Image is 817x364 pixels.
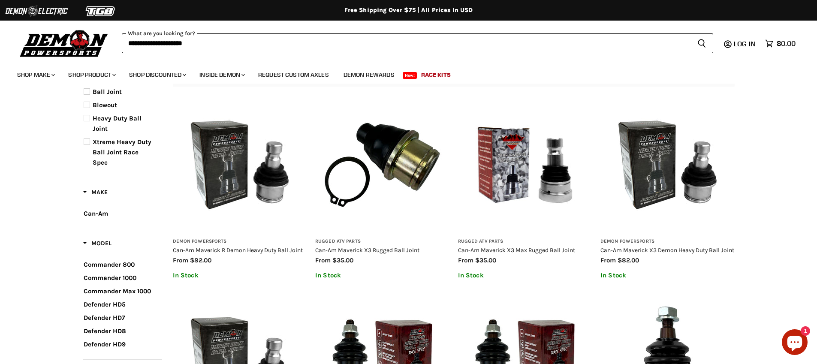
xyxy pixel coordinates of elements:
[122,33,690,53] input: Search
[173,238,307,245] h3: Demon Powersports
[93,138,151,166] span: Xtreme Heavy Duty Ball Joint Race Spec
[337,66,401,84] a: Demon Rewards
[84,261,135,268] span: Commander 800
[415,66,457,84] a: Race Kits
[618,256,639,264] span: $82.00
[93,114,142,132] span: Heavy Duty Ball Joint
[83,189,108,196] span: Make
[193,66,250,84] a: Inside Demon
[600,98,735,232] img: Can-Am Maverick X3 Demon Heavy Duty Ball Joint
[690,33,713,53] button: Search
[69,3,133,19] img: TGB Logo 2
[761,37,800,50] a: $0.00
[252,66,335,84] a: Request Custom Axles
[475,256,496,264] span: $35.00
[84,340,126,348] span: Defender HD9
[84,314,125,322] span: Defender HD7
[11,66,60,84] a: Shop Make
[83,239,112,250] button: Filter by Model
[62,66,121,84] a: Shop Product
[173,272,307,279] p: In Stock
[11,63,793,84] ul: Main menu
[315,256,331,264] span: from
[173,98,307,232] img: Can-Am Maverick R Demon Heavy Duty Ball Joint
[17,28,111,58] img: Demon Powersports
[779,329,810,357] inbox-online-store-chat: Shopify online store chat
[458,272,592,279] p: In Stock
[84,274,136,282] span: Commander 1000
[600,272,735,279] p: In Stock
[315,98,449,232] img: Can-Am Maverick X3 Rugged Ball Joint
[600,238,735,245] h3: Demon Powersports
[600,256,616,264] span: from
[4,3,69,19] img: Demon Electric Logo 2
[315,272,449,279] p: In Stock
[84,327,126,335] span: Defender HD8
[173,247,303,253] a: Can-Am Maverick R Demon Heavy Duty Ball Joint
[123,66,191,84] a: Shop Discounted
[600,247,734,253] a: Can-Am Maverick X3 Demon Heavy Duty Ball Joint
[93,88,122,96] span: Ball Joint
[83,240,112,247] span: Model
[93,101,117,109] span: Blowout
[458,256,473,264] span: from
[83,188,108,199] button: Filter by Make
[458,247,575,253] a: Can-Am Maverick X3 Max Rugged Ball Joint
[84,287,151,295] span: Commander Max 1000
[458,238,592,245] h3: Rugged ATV Parts
[730,40,761,48] a: Log in
[332,256,353,264] span: $35.00
[403,72,417,79] span: New!
[734,39,756,48] span: Log in
[190,256,211,264] span: $82.00
[315,247,419,253] a: Can-Am Maverick X3 Rugged Ball Joint
[777,39,796,48] span: $0.00
[315,238,449,245] h3: Rugged ATV Parts
[173,256,188,264] span: from
[458,98,592,232] img: Can-Am Maverick X3 Max Rugged Ball Joint
[84,210,108,217] span: Can-Am
[66,6,752,14] div: Free Shipping Over $75 | All Prices In USD
[122,33,713,53] form: Product
[84,301,126,308] span: Defender HD5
